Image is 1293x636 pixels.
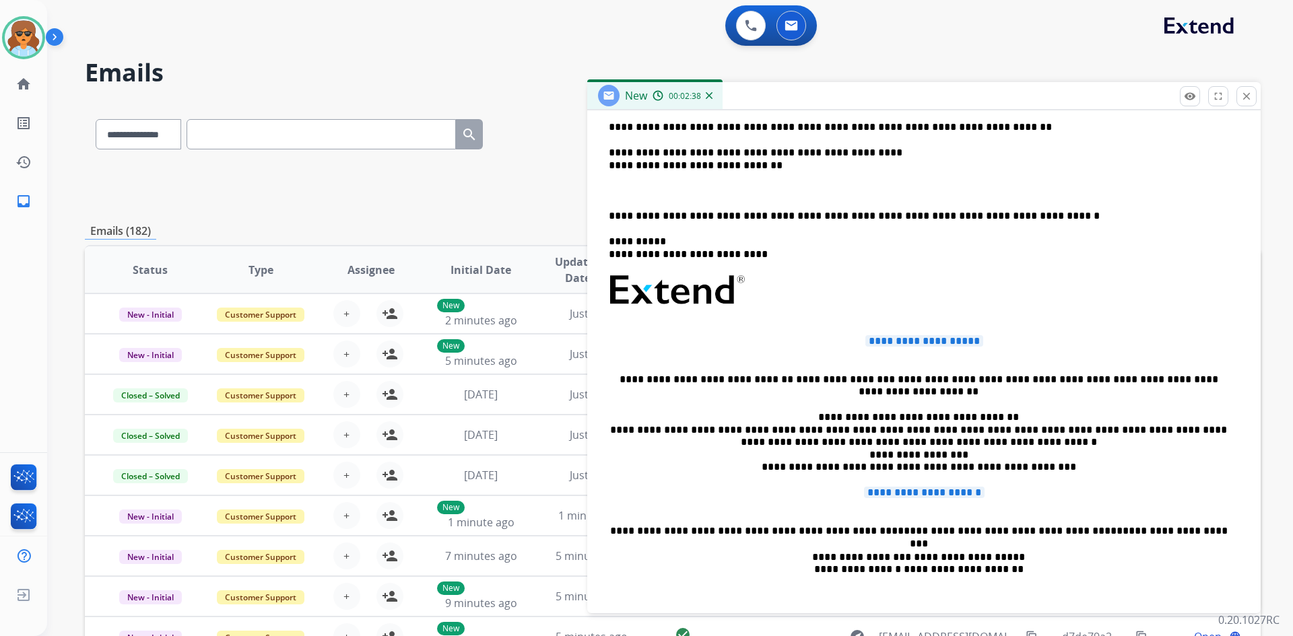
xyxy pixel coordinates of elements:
[382,548,398,564] mat-icon: person_add
[15,193,32,209] mat-icon: inbox
[464,387,498,402] span: [DATE]
[113,469,188,483] span: Closed – Solved
[382,386,398,402] mat-icon: person_add
[382,346,398,362] mat-icon: person_add
[464,468,498,483] span: [DATE]
[448,515,515,530] span: 1 minute ago
[347,262,395,278] span: Assignee
[570,347,613,361] span: Just now
[343,306,350,322] span: +
[1184,90,1196,102] mat-icon: remove_red_eye
[556,549,628,563] span: 5 minutes ago
[445,596,517,610] span: 9 minutes ago
[333,583,360,610] button: +
[343,467,350,483] span: +
[119,550,182,564] span: New - Initial
[437,501,465,514] p: New
[382,467,398,483] mat-icon: person_add
[333,421,360,448] button: +
[570,427,613,442] span: Just now
[85,223,156,240] p: Emails (182)
[1218,612,1280,628] p: 0.20.1027RC
[558,508,625,523] span: 1 minute ago
[333,300,360,327] button: +
[343,507,350,524] span: +
[5,19,42,57] img: avatar
[437,339,465,353] p: New
[343,548,350,564] span: +
[333,381,360,408] button: +
[119,590,182,604] span: New - Initial
[445,313,517,328] span: 2 minutes ago
[217,348,304,362] span: Customer Support
[248,262,273,278] span: Type
[548,254,609,286] span: Updated Date
[217,469,304,483] span: Customer Support
[669,91,701,102] span: 00:02:38
[333,341,360,367] button: +
[625,88,647,103] span: New
[15,76,32,92] mat-icon: home
[343,588,350,604] span: +
[15,115,32,131] mat-icon: list_alt
[113,429,188,443] span: Closed – Solved
[570,387,613,402] span: Just now
[464,427,498,442] span: [DATE]
[217,429,304,443] span: Customer Support
[343,346,350,362] span: +
[382,427,398,443] mat-icon: person_add
[1212,90,1224,102] mat-icon: fullscreen
[437,622,465,635] p: New
[1240,90,1253,102] mat-icon: close
[343,386,350,402] span: +
[113,388,188,402] span: Closed – Solved
[556,589,628,604] span: 5 minutes ago
[217,388,304,402] span: Customer Support
[382,507,398,524] mat-icon: person_add
[217,550,304,564] span: Customer Support
[217,308,304,322] span: Customer Support
[343,427,350,443] span: +
[119,308,182,322] span: New - Initial
[461,127,477,143] mat-icon: search
[382,588,398,604] mat-icon: person_add
[217,590,304,604] span: Customer Support
[437,581,465,595] p: New
[445,353,517,368] span: 5 minutes ago
[437,299,465,312] p: New
[333,462,360,489] button: +
[15,154,32,170] mat-icon: history
[445,549,517,563] span: 7 minutes ago
[85,59,1261,86] h2: Emails
[333,542,360,569] button: +
[382,306,398,322] mat-icon: person_add
[570,468,613,483] span: Just now
[451,262,511,278] span: Initial Date
[119,509,182,524] span: New - Initial
[217,509,304,524] span: Customer Support
[570,306,613,321] span: Just now
[133,262,168,278] span: Status
[333,502,360,529] button: +
[119,348,182,362] span: New - Initial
